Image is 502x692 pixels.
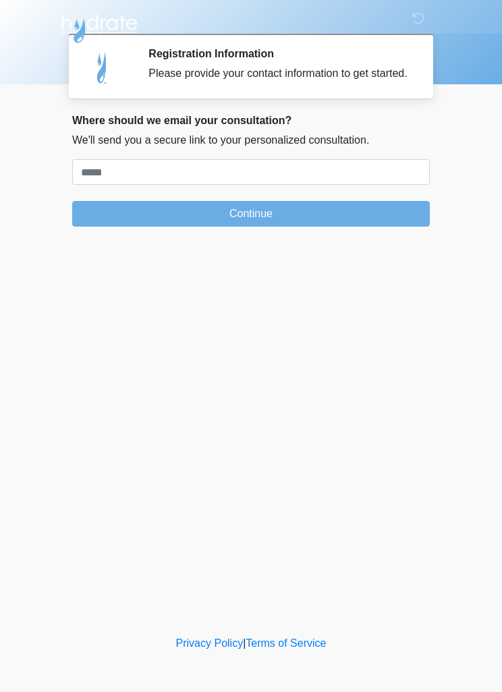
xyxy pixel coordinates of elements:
[72,132,430,148] p: We'll send you a secure link to your personalized consultation.
[59,10,140,44] img: Hydrate IV Bar - Scottsdale Logo
[82,47,123,88] img: Agent Avatar
[72,201,430,227] button: Continue
[72,114,430,127] h2: Where should we email your consultation?
[246,637,326,649] a: Terms of Service
[148,65,410,82] div: Please provide your contact information to get started.
[176,637,244,649] a: Privacy Policy
[243,637,246,649] a: |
